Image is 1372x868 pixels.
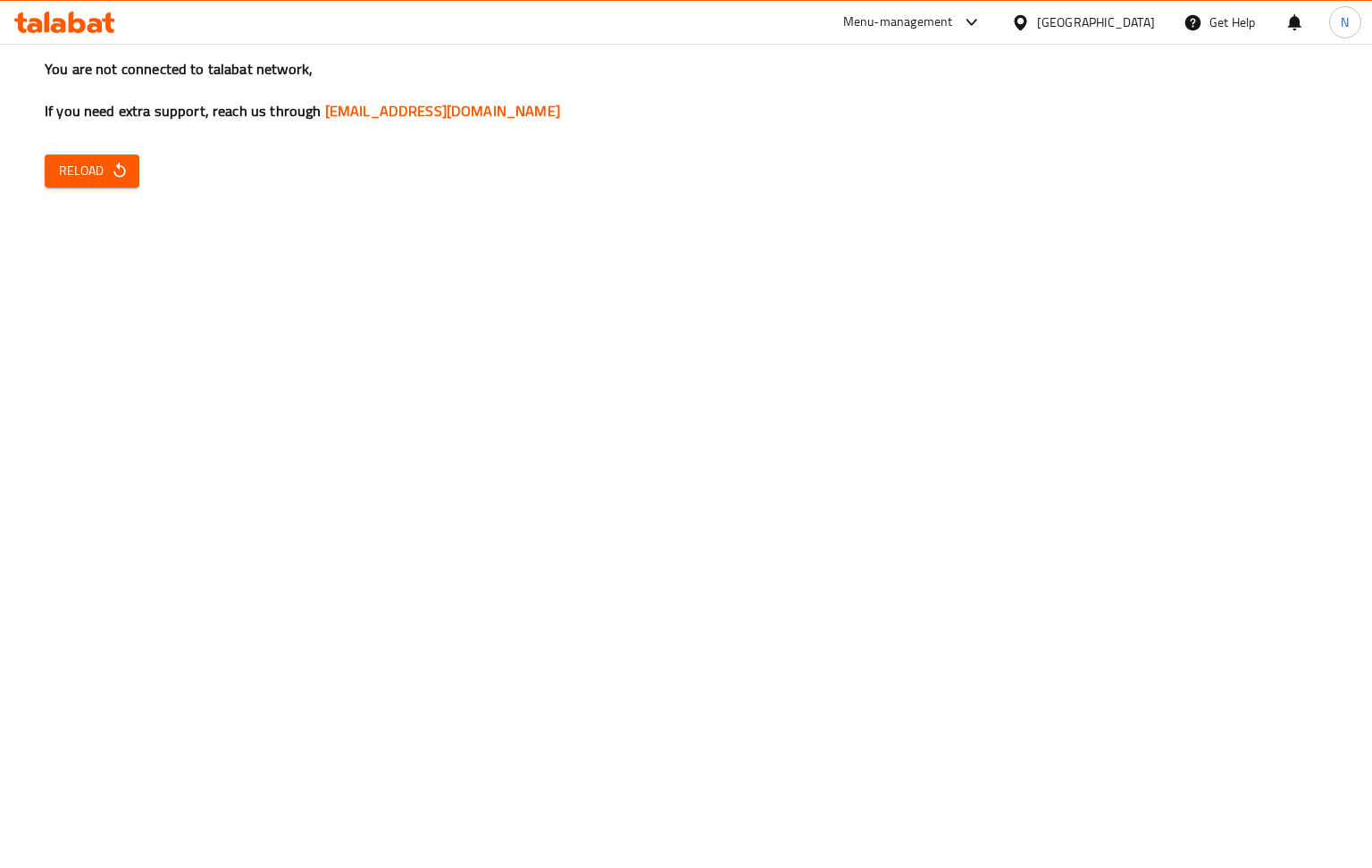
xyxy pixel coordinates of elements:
[1341,13,1349,32] span: N
[325,97,560,124] a: [EMAIL_ADDRESS][DOMAIN_NAME]
[45,59,1327,121] h3: You are not connected to talabat network, If you need extra support, reach us through
[59,160,125,182] span: Reload
[843,12,953,33] div: Menu-management
[1037,13,1155,32] div: [GEOGRAPHIC_DATA]
[45,154,139,188] button: Reload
